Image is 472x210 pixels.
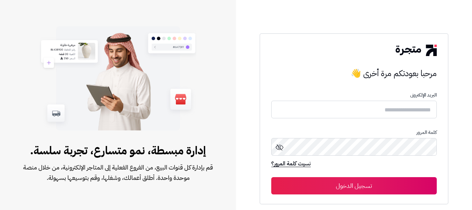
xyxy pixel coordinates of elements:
[396,45,436,56] img: logo-2.png
[271,159,311,169] a: نسيت كلمة المرور؟
[22,142,214,159] span: إدارة مبسطة، نمو متسارع، تجربة سلسة.
[22,162,214,183] span: قم بإدارة كل قنوات البيع، من الفروع الفعلية إلى المتاجر الإلكترونية، من خلال منصة موحدة واحدة. أط...
[271,92,436,98] p: البريد الإلكترونى
[271,66,436,80] h3: مرحبا بعودتكم مرة أخرى 👋
[271,177,436,194] button: تسجيل الدخول
[271,130,436,135] p: كلمة المرور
